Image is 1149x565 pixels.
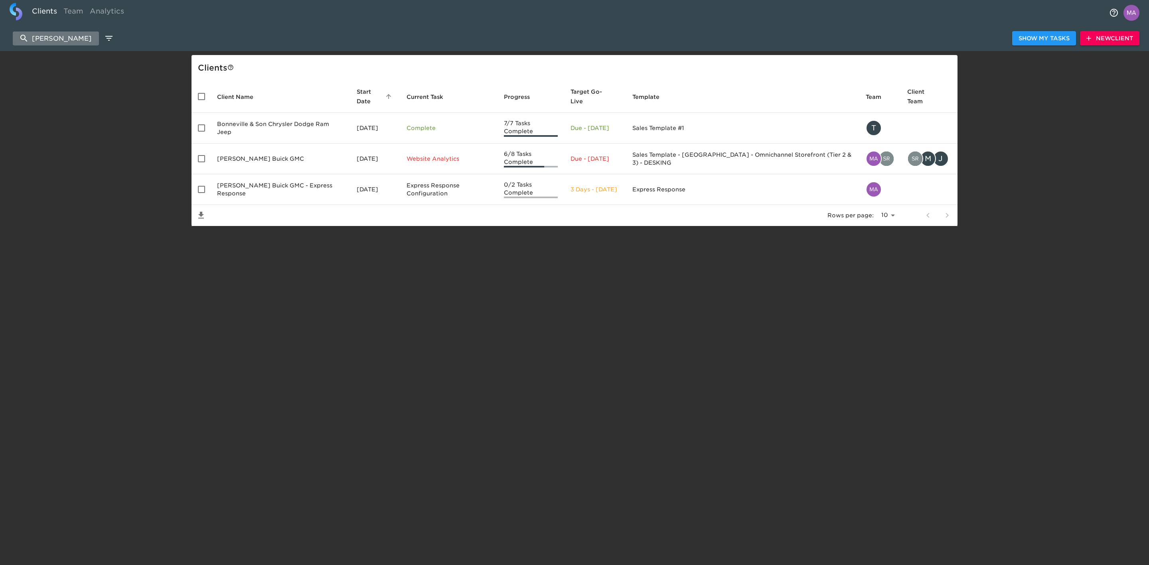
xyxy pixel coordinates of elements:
[866,120,882,136] div: T
[29,3,60,22] a: Clients
[626,113,859,144] td: Sales Template #1
[933,151,949,167] div: J
[867,152,881,166] img: matthew.grajales@cdk.com
[357,87,394,106] span: Start Date
[626,144,859,174] td: Sales Template - [GEOGRAPHIC_DATA] - Omnichannel Storefront (Tier 2 & 3) - DESKING
[350,144,400,174] td: [DATE]
[866,181,894,197] div: matthew.grajales@cdk.com
[191,206,211,225] button: Save List
[504,92,540,102] span: Progress
[879,152,894,166] img: srihetha.malgani@cdk.com
[571,185,620,193] p: 3 Days - [DATE]
[407,124,491,132] p: Complete
[227,64,234,71] svg: This is a list of all of your clients and clients shared with you
[907,87,951,106] span: Client Team
[198,61,954,74] div: Client s
[571,124,620,132] p: Due - [DATE]
[217,92,264,102] span: Client Name
[498,144,565,174] td: 6/8 Tasks Complete
[867,182,881,197] img: matthew.grajales@cdk.com
[400,174,498,205] td: Express Response Configuration
[13,31,99,45] input: search
[571,87,609,106] span: Calculated based on the start date and the duration of all Tasks contained in this Hub.
[60,3,87,22] a: Team
[1086,33,1133,43] span: New Client
[907,151,951,167] div: Srihetha.Malgani@cdk.com, matt@bonanderauto.com, jpena@bonanderauto.com
[87,3,127,22] a: Analytics
[571,87,620,106] span: Target Go-Live
[407,155,491,163] p: Website Analytics
[866,151,894,167] div: matthew.grajales@cdk.com, srihetha.malgani@cdk.com
[350,113,400,144] td: [DATE]
[571,155,620,163] p: Due - [DATE]
[102,31,116,45] button: edit
[10,3,22,20] img: logo
[1104,3,1123,22] button: notifications
[866,92,892,102] span: Team
[626,174,859,205] td: Express Response
[1019,33,1070,43] span: Show My Tasks
[632,92,670,102] span: Template
[1123,5,1139,21] img: Profile
[211,144,350,174] td: [PERSON_NAME] Buick GMC
[498,113,565,144] td: 7/7 Tasks Complete
[908,152,922,166] img: Srihetha.Malgani@cdk.com
[827,211,874,219] p: Rows per page:
[191,81,958,226] table: enhanced table
[407,92,454,102] span: Current Task
[498,174,565,205] td: 0/2 Tasks Complete
[407,92,443,102] span: This is the next Task in this Hub that should be completed
[1012,31,1076,46] button: Show My Tasks
[350,174,400,205] td: [DATE]
[211,113,350,144] td: Bonneville & Son Chrysler Dodge Ram Jeep
[866,120,894,136] div: tracy@roadster.com
[211,174,350,205] td: [PERSON_NAME] Buick GMC - Express Response
[1080,31,1139,46] button: NewClient
[920,151,936,167] div: M
[877,209,898,221] select: rows per page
